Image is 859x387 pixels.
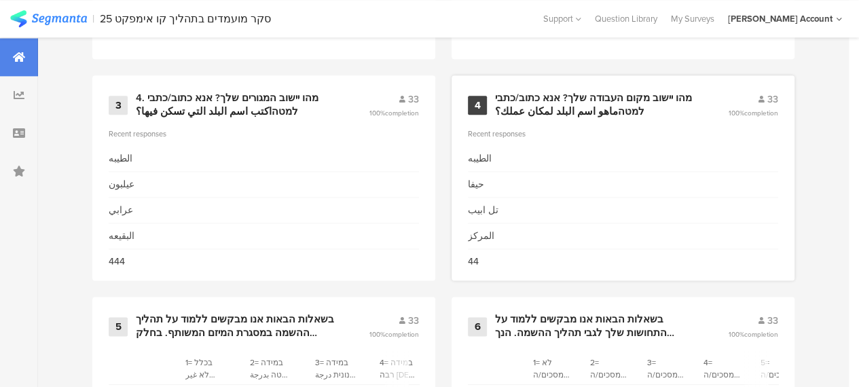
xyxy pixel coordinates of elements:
[100,12,271,25] div: סקר מועמדים בתהליך קו אימפקט 25
[728,12,833,25] div: [PERSON_NAME] Account
[590,356,631,381] section: 2= מסכים/ה במידה מועטה موافق بدرجة قليلة
[109,96,128,115] div: 3
[408,92,419,107] span: 33
[729,329,778,339] span: 100%
[543,8,581,29] div: Support
[109,255,125,269] div: 444
[703,356,744,381] section: 4= מסכים/ה במידה רבה موافق بدرجة كبيرة
[109,128,419,139] div: Recent responses
[385,108,419,118] span: completion
[109,177,134,191] div: عيلبون
[109,151,132,166] div: الطيبه
[495,313,695,339] div: בשאלות הבאות אנו מבקשים ללמוד על התחושות שלך לגבי תהליך ההשמה. הנך מתבקש להביע את מידת הסכמתך או ...
[380,356,420,381] section: 4= במידה רבה [DEMOGRAPHIC_DATA] كبيرة
[136,92,336,118] div: 4. מהו יישוב המגורים שלך? אנא כתוב/כתבי למטהاكتب اسم البلد التي تسكن فيها؟
[109,317,128,336] div: 5
[408,314,419,328] span: 33
[588,12,664,25] a: Question Library
[10,10,87,27] img: segmanta logo
[468,128,778,139] div: Recent responses
[744,108,778,118] span: completion
[92,11,94,26] div: |
[495,92,695,118] div: מהו יישוב מקום העבודה שלך? אנא כתוב/כתבי למטהماهو اسم البلد لمكان عملك؟
[468,203,498,217] div: تل ابيب
[109,229,134,243] div: البقيعه
[533,356,574,381] section: 1= לא מסכים/ה בכלל غير موافق إطلاقًا
[767,314,778,328] span: 33
[369,108,419,118] span: 100%
[664,12,721,25] a: My Surveys
[729,108,778,118] span: 100%
[647,356,688,381] section: 3= מסכים/ה במידה בינונית موافق درجة متوسطة
[250,356,291,381] section: 2= במידה מועטה بدرجة قليلة
[468,317,487,336] div: 6
[109,203,133,217] div: عرابي
[136,313,336,339] div: בשאלות הבאות אנו מבקשים ללמוד על תהליך ההשמה במסגרת המיזם המשותף. בחלק מהשאלות תתבקש/י לבחור באיז...
[468,151,492,166] div: الطيبه
[468,177,484,191] div: حيفا
[468,255,479,269] div: 44
[315,356,356,381] section: 3= במידה בינונית درجة متوسطة
[385,329,419,339] span: completion
[369,329,419,339] span: 100%
[767,92,778,107] span: 33
[468,96,487,115] div: 4
[744,329,778,339] span: completion
[185,356,226,381] section: 1= בכלל לא غير موجود إطلاقًا
[468,229,494,243] div: المركز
